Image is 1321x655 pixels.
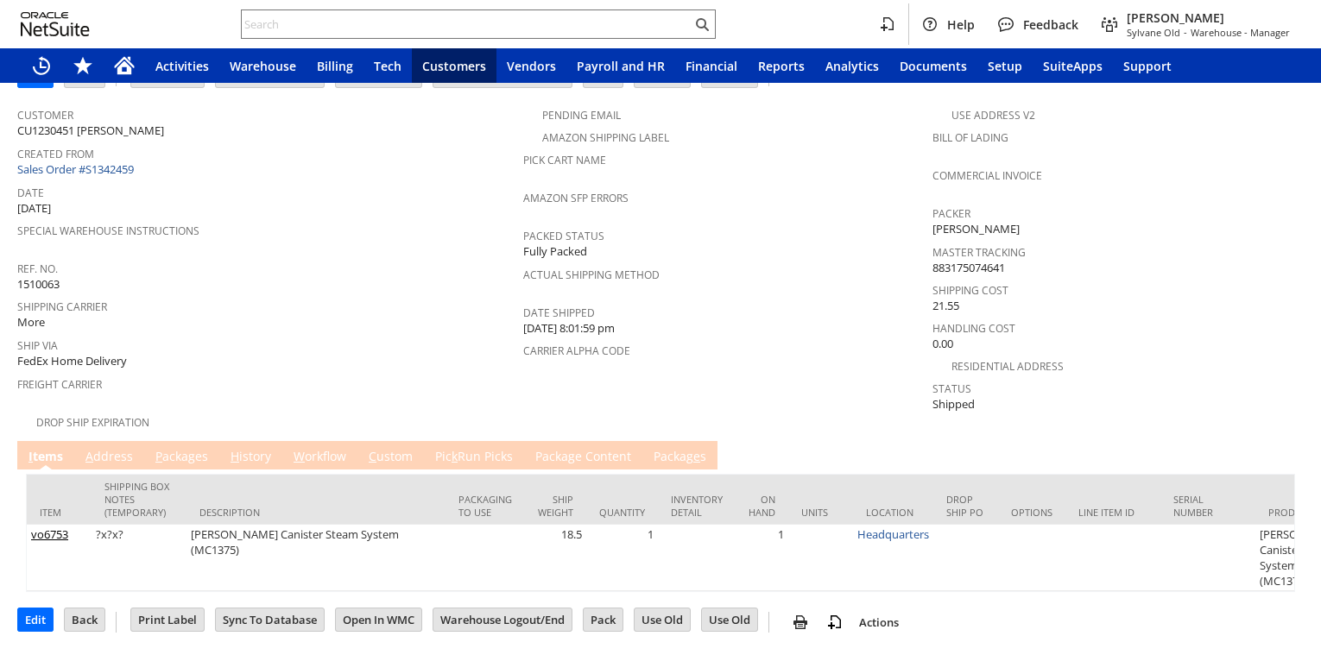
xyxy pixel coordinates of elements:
[336,608,421,631] input: Open In WMC
[932,381,971,396] a: Status
[452,448,458,464] span: k
[364,448,417,467] a: Custom
[62,48,104,83] div: Shortcuts
[946,493,985,519] div: Drop Ship PO
[525,525,586,591] td: 18.5
[104,480,174,519] div: Shipping Box Notes (Temporary)
[1043,58,1103,74] span: SuiteApps
[155,448,162,464] span: P
[1113,48,1182,83] a: Support
[825,612,845,633] img: add-record.svg
[114,55,135,76] svg: Home
[17,276,60,293] span: 1510063
[369,448,376,464] span: C
[17,353,127,369] span: FedEx Home Delivery
[317,58,353,74] span: Billing
[458,493,512,519] div: Packaging to Use
[363,48,412,83] a: Tech
[17,338,58,353] a: Ship Via
[947,16,975,33] span: Help
[568,448,575,464] span: g
[496,48,566,83] a: Vendors
[92,525,186,591] td: ?x?x?
[1033,48,1113,83] a: SuiteApps
[686,58,737,74] span: Financial
[17,377,102,392] a: Freight Carrier
[932,283,1008,298] a: Shipping Cost
[951,359,1064,374] a: Residential Address
[230,58,296,74] span: Warehouse
[599,506,645,519] div: Quantity
[523,305,595,320] a: Date Shipped
[307,48,363,83] a: Billing
[17,224,199,238] a: Special Warehouse Instructions
[81,448,137,467] a: Address
[523,268,660,282] a: Actual Shipping Method
[219,48,307,83] a: Warehouse
[523,229,604,243] a: Packed Status
[635,608,690,631] input: Use Old
[523,243,587,260] span: Fully Packed
[649,448,711,467] a: Packages
[566,48,675,83] a: Payroll and HR
[932,298,959,314] span: 21.55
[932,336,953,352] span: 0.00
[17,186,44,200] a: Date
[21,12,90,36] svg: logo
[790,612,811,633] img: print.svg
[1127,26,1180,39] span: Sylvane Old
[932,168,1042,183] a: Commercial Invoice
[577,58,665,74] span: Payroll and HR
[1191,26,1290,39] span: Warehouse - Manager
[538,493,573,519] div: Ship Weight
[1127,9,1290,26] span: [PERSON_NAME]
[692,14,712,35] svg: Search
[693,448,700,464] span: e
[932,206,970,221] a: Packer
[216,608,324,631] input: Sync To Database
[242,14,692,35] input: Search
[852,614,906,630] a: Actions
[523,343,630,358] a: Carrier Alpha Code
[104,48,145,83] a: Home
[542,108,621,123] a: Pending Email
[531,448,635,467] a: Package Content
[294,448,305,464] span: W
[584,608,623,631] input: Pack
[1273,444,1293,465] a: Unrolled view on
[289,448,351,467] a: Workflow
[1184,26,1187,39] span: -
[1011,506,1052,519] div: Options
[231,448,239,464] span: H
[412,48,496,83] a: Customers
[186,525,446,591] td: [PERSON_NAME] Canister Steam System (MC1375)
[951,108,1035,123] a: Use Address V2
[1023,16,1078,33] span: Feedback
[18,608,53,631] input: Edit
[374,58,401,74] span: Tech
[17,147,94,161] a: Created From
[21,48,62,83] a: Recent Records
[932,130,1008,145] a: Bill Of Lading
[932,260,1005,276] span: 883175074641
[131,608,204,631] input: Print Label
[523,153,606,167] a: Pick Cart Name
[523,320,615,337] span: [DATE] 8:01:59 pm
[932,396,975,413] span: Shipped
[736,525,788,591] td: 1
[889,48,977,83] a: Documents
[145,48,219,83] a: Activities
[749,493,775,519] div: On Hand
[73,55,93,76] svg: Shortcuts
[977,48,1033,83] a: Setup
[1078,506,1147,519] div: Line Item ID
[431,448,517,467] a: PickRun Picks
[988,58,1022,74] span: Setup
[28,448,33,464] span: I
[17,161,138,177] a: Sales Order #S1342459
[24,448,67,467] a: Items
[702,608,757,631] input: Use Old
[542,130,669,145] a: Amazon Shipping Label
[748,48,815,83] a: Reports
[675,48,748,83] a: Financial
